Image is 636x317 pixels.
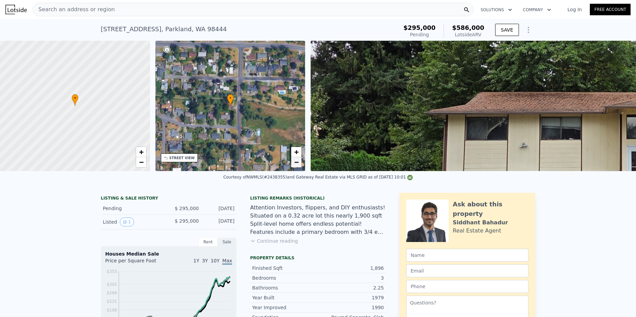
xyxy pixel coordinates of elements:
[136,157,146,167] a: Zoom out
[202,258,208,263] span: 3Y
[318,294,384,301] div: 1979
[105,250,232,257] div: Houses Median Sale
[318,304,384,311] div: 1990
[107,282,117,287] tspan: $301
[101,195,237,202] div: LISTING & SALE HISTORY
[227,94,234,106] div: •
[404,31,436,38] div: Pending
[294,158,299,166] span: −
[72,95,78,101] span: •
[175,206,199,211] span: $ 295,000
[559,6,590,13] a: Log In
[495,24,519,36] button: SAVE
[406,249,528,262] input: Name
[294,148,299,156] span: +
[107,299,117,304] tspan: $231
[223,175,413,180] div: Courtesy of NWMLS (#2438355) and Gateway Real Estate via MLS GRID as of [DATE] 10:01
[107,269,117,274] tspan: $353
[120,218,134,226] button: View historical data
[107,291,117,295] tspan: $266
[250,255,386,261] div: Property details
[453,200,528,219] div: Ask about this property
[404,24,436,31] span: $295,000
[252,265,318,272] div: Finished Sqft
[105,257,169,268] div: Price per Square Foot
[72,94,78,106] div: •
[318,275,384,281] div: 3
[452,24,484,31] span: $586,000
[522,23,535,37] button: Show Options
[406,264,528,277] input: Email
[475,4,518,16] button: Solutions
[518,4,557,16] button: Company
[204,218,235,226] div: [DATE]
[136,147,146,157] a: Zoom in
[199,238,218,246] div: Rent
[101,24,227,34] div: [STREET_ADDRESS] , Parkland , WA 98444
[218,238,237,246] div: Sale
[291,147,301,157] a: Zoom in
[406,280,528,293] input: Phone
[193,258,199,263] span: 1Y
[139,158,143,166] span: −
[452,31,484,38] div: Lotside ARV
[250,204,386,236] div: Attention Investors, flippers, and DIY enthusiasts! Situated on a 0.32 acre lot this nearly 1,900...
[5,5,27,14] img: Lotside
[252,294,318,301] div: Year Built
[139,148,143,156] span: +
[250,238,298,244] button: Continue reading
[211,258,220,263] span: 10Y
[250,195,386,201] div: Listing Remarks (Historical)
[169,155,195,161] div: STREET VIEW
[227,95,234,101] span: •
[107,308,117,313] tspan: $196
[252,304,318,311] div: Year Improved
[33,5,115,14] span: Search an address or region
[252,284,318,291] div: Bathrooms
[318,284,384,291] div: 2.25
[453,219,508,227] div: Siddhant Bahadur
[222,258,232,265] span: Max
[590,4,631,15] a: Free Account
[453,227,501,235] div: Real Estate Agent
[318,265,384,272] div: 1,896
[103,205,163,212] div: Pending
[103,218,163,226] div: Listed
[291,157,301,167] a: Zoom out
[204,205,235,212] div: [DATE]
[252,275,318,281] div: Bedrooms
[175,218,199,224] span: $ 295,000
[407,175,413,180] img: NWMLS Logo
